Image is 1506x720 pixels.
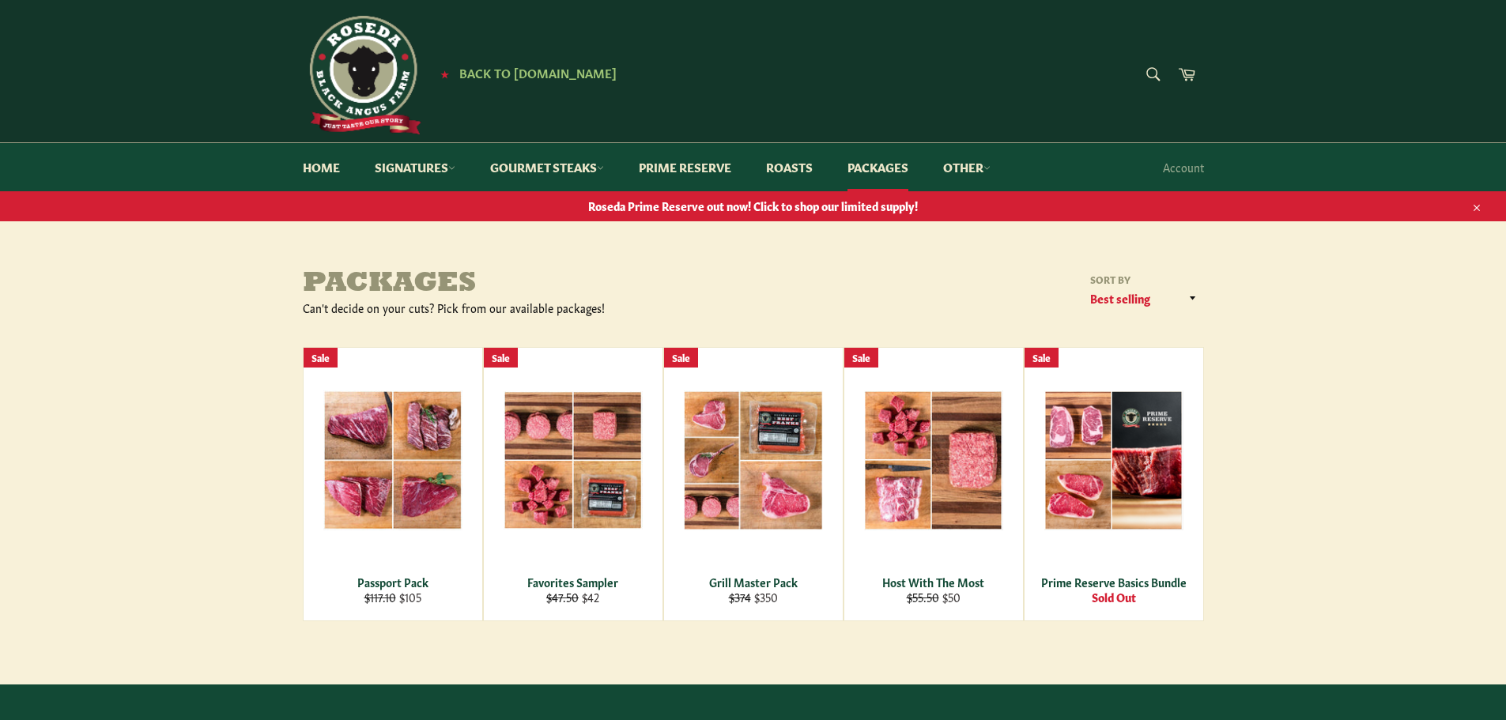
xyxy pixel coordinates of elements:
[927,143,1006,191] a: Other
[364,589,396,605] s: $117.10
[303,16,421,134] img: Roseda Beef
[1034,575,1193,590] div: Prime Reserve Basics Bundle
[493,575,652,590] div: Favorites Sampler
[854,590,1013,605] div: $50
[484,348,518,368] div: Sale
[1034,590,1193,605] div: Sold Out
[1155,144,1212,190] a: Account
[313,590,472,605] div: $105
[1025,348,1059,368] div: Sale
[844,347,1024,621] a: Host With The Most Host With The Most $55.50 $50
[304,348,338,368] div: Sale
[1024,347,1204,621] a: Prime Reserve Basics Bundle Prime Reserve Basics Bundle Sold Out
[287,143,356,191] a: Home
[1085,273,1204,286] label: Sort by
[303,300,753,315] div: Can't decide on your cuts? Pick from our available packages!
[684,390,823,530] img: Grill Master Pack
[907,589,939,605] s: $55.50
[623,143,747,191] a: Prime Reserve
[729,589,751,605] s: $374
[459,64,617,81] span: Back to [DOMAIN_NAME]
[432,67,617,80] a: ★ Back to [DOMAIN_NAME]
[493,590,652,605] div: $42
[359,143,471,191] a: Signatures
[440,67,449,80] span: ★
[663,347,844,621] a: Grill Master Pack Grill Master Pack $374 $350
[854,575,1013,590] div: Host With The Most
[1044,390,1183,530] img: Prime Reserve Basics Bundle
[313,575,472,590] div: Passport Pack
[674,575,832,590] div: Grill Master Pack
[323,390,462,530] img: Passport Pack
[750,143,828,191] a: Roasts
[864,390,1003,530] img: Host With The Most
[844,348,878,368] div: Sale
[474,143,620,191] a: Gourmet Steaks
[504,391,643,530] img: Favorites Sampler
[546,589,579,605] s: $47.50
[664,348,698,368] div: Sale
[303,347,483,621] a: Passport Pack Passport Pack $117.10 $105
[303,269,753,300] h1: Packages
[832,143,924,191] a: Packages
[674,590,832,605] div: $350
[483,347,663,621] a: Favorites Sampler Favorites Sampler $47.50 $42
